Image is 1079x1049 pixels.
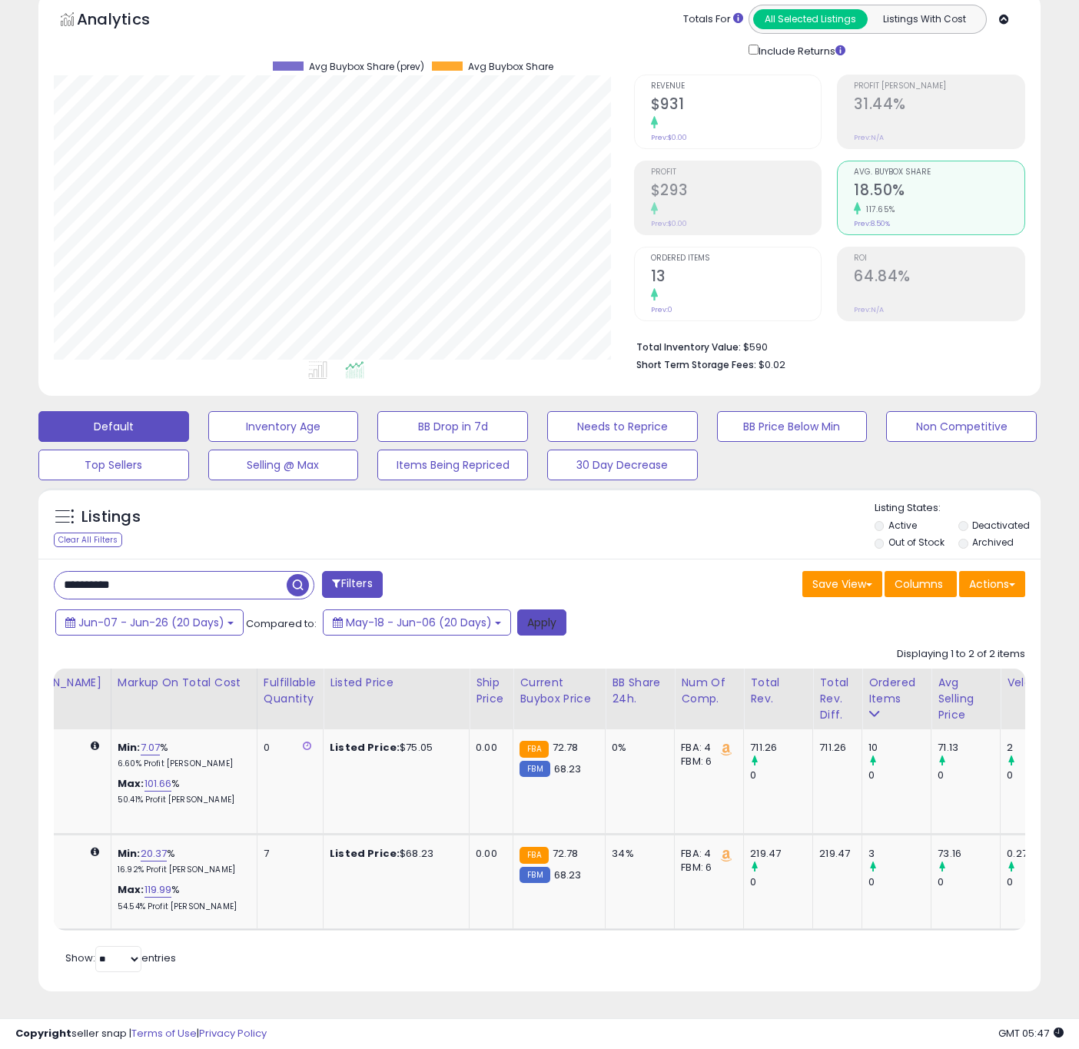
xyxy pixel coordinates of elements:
[895,576,943,592] span: Columns
[972,519,1030,532] label: Deactivated
[636,337,1014,355] li: $590
[309,61,424,72] span: Avg Buybox Share (prev)
[208,450,359,480] button: Selling @ Max
[737,41,864,59] div: Include Returns
[118,741,245,769] div: %
[141,740,161,755] a: 7.07
[520,741,548,758] small: FBA
[651,181,822,202] h2: $293
[854,267,1024,288] h2: 64.84%
[612,741,662,755] div: 0%
[651,267,822,288] h2: 13
[520,675,599,707] div: Current Buybox Price
[377,450,528,480] button: Items Being Repriced
[199,1026,267,1041] a: Privacy Policy
[81,506,141,528] h5: Listings
[854,82,1024,91] span: Profit [PERSON_NAME]
[651,254,822,263] span: Ordered Items
[330,740,400,755] b: Listed Price:
[938,741,1000,755] div: 71.13
[1007,675,1063,691] div: Velocity
[118,740,141,755] b: Min:
[118,882,144,897] b: Max:
[854,95,1024,116] h2: 31.44%
[636,358,756,371] b: Short Term Storage Fees:
[1007,847,1069,861] div: 0.27
[78,615,224,630] span: Jun-07 - Jun-26 (20 Days)
[346,615,492,630] span: May-18 - Jun-06 (20 Days)
[938,675,994,723] div: Avg Selling Price
[681,755,732,768] div: FBM: 6
[854,133,884,142] small: Prev: N/A
[54,533,122,547] div: Clear All Filters
[681,675,737,707] div: Num of Comp.
[118,777,245,805] div: %
[750,847,812,861] div: 219.47
[468,61,553,72] span: Avg Buybox Share
[717,411,868,442] button: BB Price Below Min
[118,675,251,691] div: Markup on Total Cost
[868,875,931,889] div: 0
[246,616,317,631] span: Compared to:
[322,571,382,598] button: Filters
[476,675,506,707] div: Ship Price
[888,519,917,532] label: Active
[875,501,1041,516] p: Listing States:
[750,875,812,889] div: 0
[208,411,359,442] button: Inventory Age
[55,609,244,636] button: Jun-07 - Jun-26 (20 Days)
[681,861,732,875] div: FBM: 6
[681,741,732,755] div: FBA: 4
[819,675,855,723] div: Total Rev. Diff.
[65,951,176,965] span: Show: entries
[886,411,1037,442] button: Non Competitive
[681,847,732,861] div: FBA: 4
[118,759,245,769] p: 6.60% Profit [PERSON_NAME]
[111,669,257,729] th: The percentage added to the cost of goods (COGS) that forms the calculator for Min & Max prices.
[118,901,245,912] p: 54.54% Profit [PERSON_NAME]
[854,168,1024,177] span: Avg. Buybox Share
[144,882,172,898] a: 119.99
[131,1026,197,1041] a: Terms of Use
[750,741,812,755] div: 711.26
[118,865,245,875] p: 16.92% Profit [PERSON_NAME]
[141,846,168,861] a: 20.37
[1007,875,1069,889] div: 0
[520,761,549,777] small: FBM
[802,571,882,597] button: Save View
[517,609,566,636] button: Apply
[118,846,141,861] b: Min:
[938,847,1000,861] div: 73.16
[520,867,549,883] small: FBM
[330,847,457,861] div: $68.23
[651,95,822,116] h2: $931
[554,868,582,882] span: 68.23
[264,847,311,861] div: 7
[636,340,741,354] b: Total Inventory Value:
[750,768,812,782] div: 0
[854,254,1024,263] span: ROI
[38,450,189,480] button: Top Sellers
[547,411,698,442] button: Needs to Reprice
[819,741,850,755] div: 711.26
[854,219,890,228] small: Prev: 8.50%
[861,204,895,215] small: 117.65%
[118,847,245,875] div: %
[118,795,245,805] p: 50.41% Profit [PERSON_NAME]
[264,675,317,707] div: Fulfillable Quantity
[651,133,687,142] small: Prev: $0.00
[651,168,822,177] span: Profit
[554,762,582,776] span: 68.23
[547,450,698,480] button: 30 Day Decrease
[867,9,981,29] button: Listings With Cost
[651,82,822,91] span: Revenue
[998,1026,1064,1041] span: 2025-08-14 05:47 GMT
[15,1026,71,1041] strong: Copyright
[476,847,501,861] div: 0.00
[377,411,528,442] button: BB Drop in 7d
[144,776,172,792] a: 101.66
[612,675,668,707] div: BB Share 24h.
[330,675,463,691] div: Listed Price
[938,875,1000,889] div: 0
[683,12,743,27] div: Totals For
